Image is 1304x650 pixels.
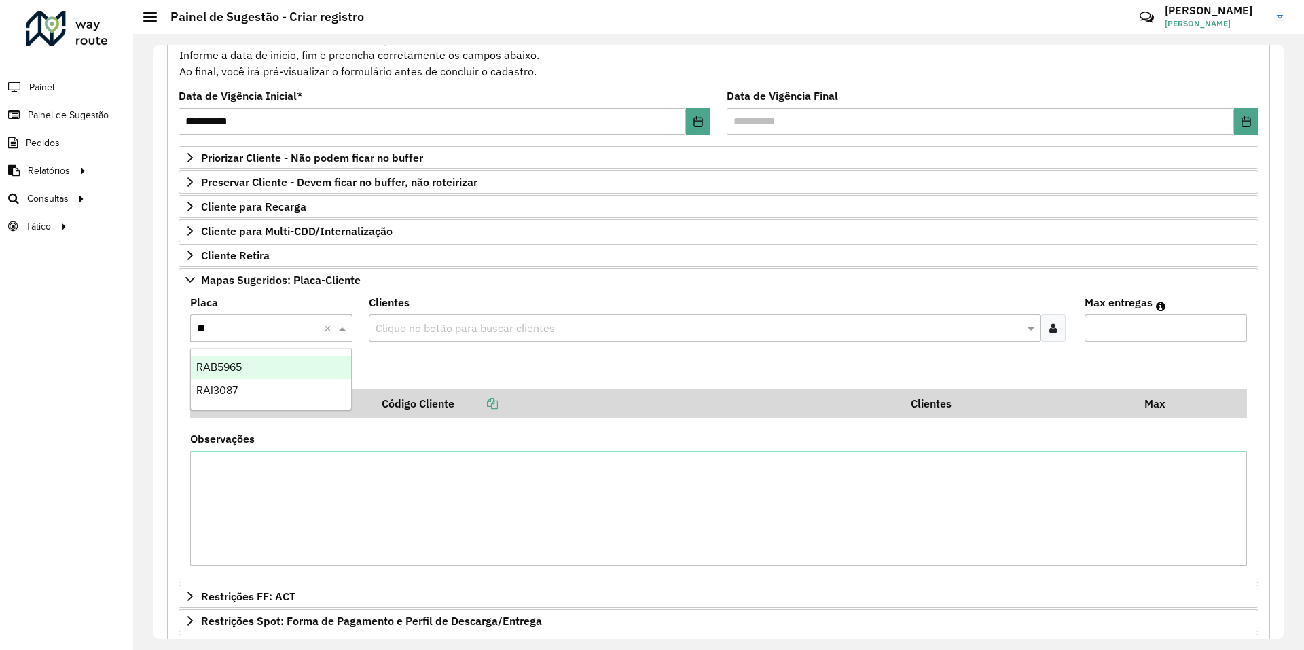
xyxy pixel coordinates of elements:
[1085,294,1153,310] label: Max entregas
[1165,18,1267,30] span: [PERSON_NAME]
[902,389,1135,418] th: Clientes
[1132,3,1161,32] a: Contato Rápido
[179,146,1258,169] a: Priorizar Cliente - Não podem ficar no buffer
[179,170,1258,194] a: Preservar Cliente - Devem ficar no buffer, não roteirizar
[686,108,710,135] button: Choose Date
[1156,301,1165,312] em: Máximo de clientes que serão colocados na mesma rota com os clientes informados
[179,219,1258,242] a: Cliente para Multi-CDD/Internalização
[201,177,477,187] span: Preservar Cliente - Devem ficar no buffer, não roteirizar
[157,10,364,24] h2: Painel de Sugestão - Criar registro
[179,291,1258,584] div: Mapas Sugeridos: Placa-Cliente
[201,591,295,602] span: Restrições FF: ACT
[179,88,303,104] label: Data de Vigência Inicial
[179,32,403,46] strong: Cadastro Painel de sugestão de roteirização:
[727,88,838,104] label: Data de Vigência Final
[1234,108,1258,135] button: Choose Date
[201,225,393,236] span: Cliente para Multi-CDD/Internalização
[179,244,1258,267] a: Cliente Retira
[179,585,1258,608] a: Restrições FF: ACT
[26,219,51,234] span: Tático
[27,192,69,206] span: Consultas
[190,431,255,447] label: Observações
[1165,4,1267,17] h3: [PERSON_NAME]
[196,384,238,396] span: RAI3087
[373,389,902,418] th: Código Cliente
[1135,389,1189,418] th: Max
[179,30,1258,80] div: Informe a data de inicio, fim e preencha corretamente os campos abaixo. Ao final, você irá pré-vi...
[29,80,54,94] span: Painel
[190,294,218,310] label: Placa
[454,397,498,410] a: Copiar
[179,609,1258,632] a: Restrições Spot: Forma de Pagamento e Perfil de Descarga/Entrega
[196,361,242,373] span: RAB5965
[201,201,306,212] span: Cliente para Recarga
[28,108,109,122] span: Painel de Sugestão
[190,348,352,410] ng-dropdown-panel: Options list
[324,320,336,336] span: Clear all
[369,294,410,310] label: Clientes
[28,164,70,178] span: Relatórios
[179,195,1258,218] a: Cliente para Recarga
[201,250,270,261] span: Cliente Retira
[201,274,361,285] span: Mapas Sugeridos: Placa-Cliente
[201,615,542,626] span: Restrições Spot: Forma de Pagamento e Perfil de Descarga/Entrega
[201,152,423,163] span: Priorizar Cliente - Não podem ficar no buffer
[26,136,60,150] span: Pedidos
[179,268,1258,291] a: Mapas Sugeridos: Placa-Cliente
